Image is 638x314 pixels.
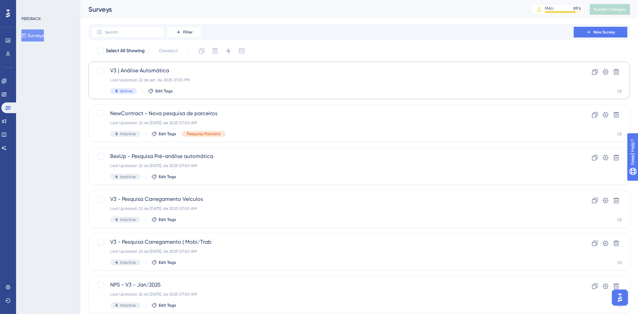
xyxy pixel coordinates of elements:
[617,217,622,223] div: V3
[159,131,176,137] span: Edit Tags
[183,29,193,35] span: Filter
[159,217,176,222] span: Edit Tags
[610,288,630,308] iframe: UserGuiding AI Assistant Launcher
[573,6,581,11] div: 85 %
[545,6,554,11] div: MAU
[120,303,136,308] span: Inactive
[110,249,555,254] div: Last Updated: 22 de [DATE]. de 2025 07:00 AM
[148,88,173,94] button: Edit Tags
[110,163,555,168] div: Last Updated: 22 de [DATE]. de 2025 07:00 AM
[120,260,136,265] span: Inactive
[110,120,555,126] div: Last Updated: 22 de [DATE]. de 2025 07:00 AM
[159,303,176,308] span: Edit Tags
[159,174,176,179] span: Edit Tags
[617,132,622,137] div: V3
[120,217,136,222] span: Inactive
[120,88,132,94] span: Active
[151,303,176,308] button: Edit Tags
[21,16,41,21] div: FEEDBACK
[617,89,622,94] div: V3
[574,27,627,37] button: New Survey
[159,47,178,55] span: Deselect
[110,238,555,246] span: V3 - Pesquisa Carregamento | Mobi/Trab
[110,206,555,211] div: Last Updated: 22 de [DATE]. de 2025 07:00 AM
[153,45,184,57] button: Deselect
[110,195,555,203] span: V3 - Pesquisa Carregamento Veículos
[151,174,176,179] button: Edit Tags
[593,29,615,35] span: New Survey
[187,131,220,137] span: Pesquisa Parceiro
[594,7,626,12] span: Publish Changes
[110,77,555,83] div: Last Updated: 22 de set. de 2025 01:55 PM
[151,217,176,222] button: Edit Tags
[151,260,176,265] button: Edit Tags
[110,281,555,289] span: NPS - V3 - Jan/2025
[106,47,145,55] span: Select All Showing
[88,5,514,14] div: Surveys
[21,29,44,42] button: Surveys
[159,260,176,265] span: Edit Tags
[110,109,555,117] span: NewContract - Nova pesquisa de parceiros
[120,174,136,179] span: Inactive
[151,131,176,137] button: Edit Tags
[16,2,42,10] span: Need Help?
[590,4,630,15] button: Publish Changes
[110,292,555,297] div: Last Updated: 22 de [DATE]. de 2025 07:00 AM
[105,30,159,34] input: Search
[155,88,173,94] span: Edit Tags
[110,152,555,160] span: BexUp - Pesquisa Pré-análise automática
[617,260,622,265] div: V3
[110,67,555,75] span: V3 | Análise Automática
[120,131,136,137] span: Inactive
[167,27,201,37] button: Filter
